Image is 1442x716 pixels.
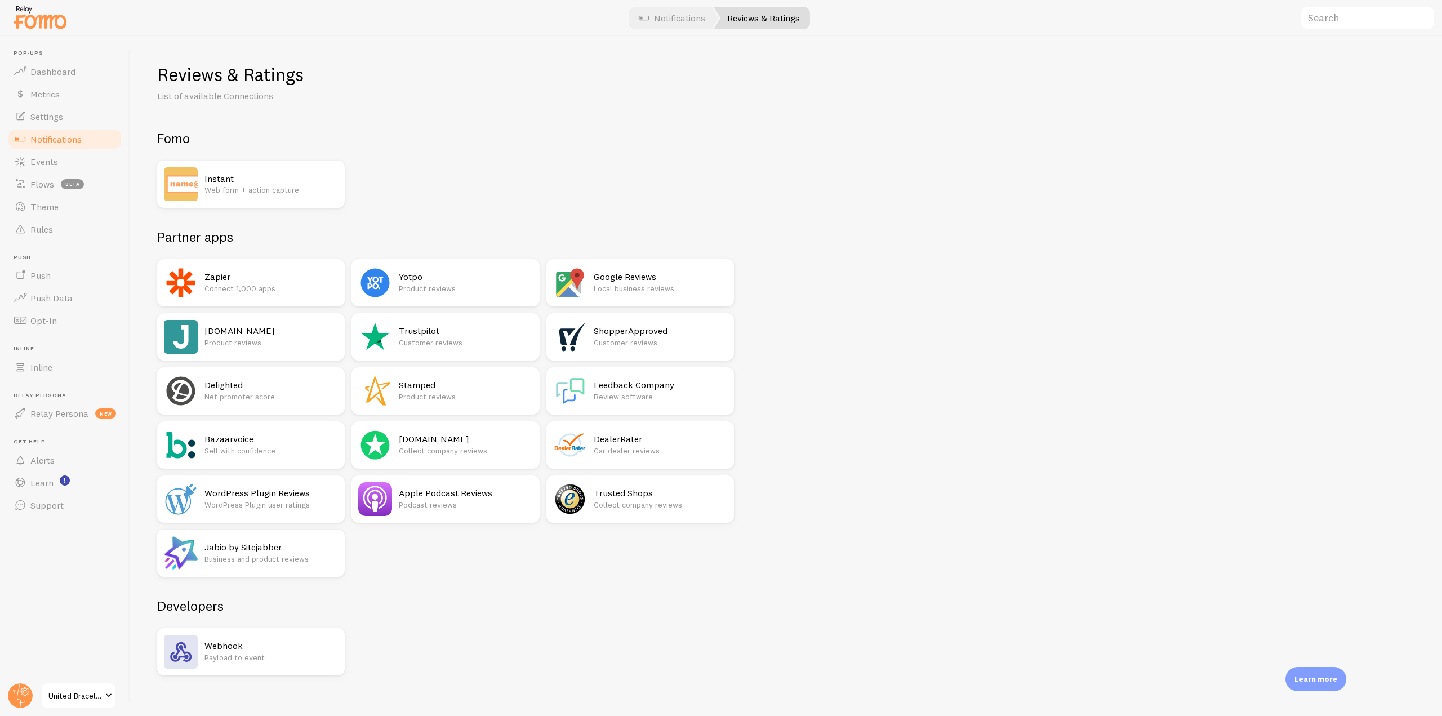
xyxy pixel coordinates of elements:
p: Review software [594,391,727,402]
h2: Jabio by Sitejabber [204,541,338,553]
a: Push [7,264,123,287]
a: Push Data [7,287,123,309]
span: Inline [30,362,52,373]
h2: Webhook [204,640,338,652]
h2: Delighted [204,379,338,391]
a: Support [7,494,123,517]
a: United Bracelets [41,682,117,709]
a: Events [7,150,123,173]
p: Product reviews [399,391,532,402]
p: Connect 1,000 apps [204,283,338,294]
span: new [95,408,116,419]
span: Opt-In [30,315,57,326]
h2: DealerRater [594,433,727,445]
svg: <p>Watch New Feature Tutorials!</p> [60,475,70,486]
p: Customer reviews [594,337,727,348]
a: Inline [7,356,123,379]
h2: Trustpilot [399,325,532,337]
a: Relay Persona new [7,402,123,425]
span: Notifications [30,134,82,145]
img: Trusted Shops [553,482,587,516]
h2: Partner apps [157,228,734,246]
a: Notifications [7,128,123,150]
p: Collect company reviews [399,445,532,456]
img: Reviews.io [358,428,392,462]
p: Learn more [1294,674,1337,684]
span: Dashboard [30,66,75,77]
p: Sell with confidence [204,445,338,456]
h2: Feedback Company [594,379,727,391]
a: Metrics [7,83,123,105]
p: Product reviews [204,337,338,348]
img: fomo-relay-logo-orange.svg [12,3,68,32]
img: WordPress Plugin Reviews [164,482,198,516]
img: Jabio by Sitejabber [164,536,198,570]
span: Push [30,270,51,281]
p: WordPress Plugin user ratings [204,499,338,510]
h2: Zapier [204,271,338,283]
p: Local business reviews [594,283,727,294]
p: Net promoter score [204,391,338,402]
img: Bazaarvoice [164,428,198,462]
h2: Bazaarvoice [204,433,338,445]
p: Podcast reviews [399,499,532,510]
p: Product reviews [399,283,532,294]
span: Rules [30,224,53,235]
img: DealerRater [553,428,587,462]
span: Flows [30,179,54,190]
img: Webhook [164,635,198,669]
div: Learn more [1285,667,1346,691]
span: United Bracelets [48,689,102,702]
span: Learn [30,477,54,488]
p: Payload to event [204,652,338,663]
h2: Developers [157,597,734,615]
h2: Yotpo [399,271,532,283]
span: Alerts [30,455,55,466]
span: Push [14,254,123,261]
p: Collect company reviews [594,499,727,510]
img: Delighted [164,374,198,408]
span: Relay Persona [30,408,88,419]
img: Instant [164,167,198,201]
img: Trustpilot [358,320,392,354]
span: Theme [30,201,59,212]
img: Stamped [358,374,392,408]
h2: Google Reviews [594,271,727,283]
h2: Stamped [399,379,532,391]
span: Events [30,156,58,167]
h2: Trusted Shops [594,487,727,499]
span: Settings [30,111,63,122]
a: Theme [7,195,123,218]
p: Business and product reviews [204,553,338,564]
span: Inline [14,345,123,353]
a: Settings [7,105,123,128]
a: Rules [7,218,123,241]
a: Flows beta [7,173,123,195]
p: Car dealer reviews [594,445,727,456]
span: Relay Persona [14,392,123,399]
p: Customer reviews [399,337,532,348]
span: Push Data [30,292,73,304]
h2: ShopperApproved [594,325,727,337]
img: Google Reviews [553,266,587,300]
h2: Fomo [157,130,734,147]
span: Pop-ups [14,50,123,57]
h2: Apple Podcast Reviews [399,487,532,499]
h1: Reviews & Ratings [157,63,1415,86]
p: List of available Connections [157,90,428,103]
p: Web form + action capture [204,184,338,195]
img: Apple Podcast Reviews [358,482,392,516]
img: Judge.me [164,320,198,354]
a: Alerts [7,449,123,472]
img: ShopperApproved [553,320,587,354]
h2: Instant [204,173,338,185]
h2: WordPress Plugin Reviews [204,487,338,499]
a: Opt-In [7,309,123,332]
img: Zapier [164,266,198,300]
h2: [DOMAIN_NAME] [204,325,338,337]
span: Support [30,500,64,511]
span: Get Help [14,438,123,446]
img: Yotpo [358,266,392,300]
span: Metrics [30,88,60,100]
span: beta [61,179,84,189]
